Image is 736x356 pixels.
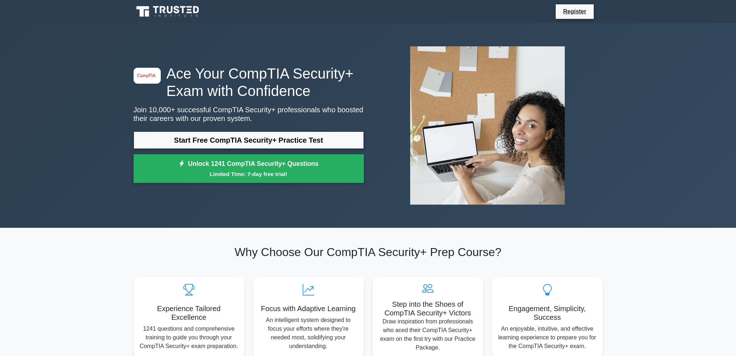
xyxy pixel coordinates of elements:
p: An enjoyable, intuitive, and effective learning experience to prepare you for the CompTIA Securit... [498,324,597,351]
h2: Why Choose Our CompTIA Security+ Prep Course? [134,245,603,259]
a: Start Free CompTIA Security+ Practice Test [134,131,364,149]
p: Join 10,000+ successful CompTIA Security+ professionals who boosted their careers with our proven... [134,105,364,123]
h1: Ace Your CompTIA Security+ Exam with Confidence [134,65,364,100]
small: Limited Time: 7-day free trial! [143,170,355,178]
h5: Engagement, Simplicity, Success [498,304,597,322]
h5: Step into the Shoes of CompTIA Security+ Victors [378,300,478,317]
p: Draw inspiration from professionals who aced their CompTIA Security+ exam on the first try with o... [378,317,478,352]
h5: Experience Tailored Excellence [139,304,239,322]
a: Unlock 1241 CompTIA Security+ QuestionsLimited Time: 7-day free trial! [134,154,364,183]
h5: Focus with Adaptive Learning [259,304,358,313]
a: Register [559,7,590,16]
p: An intelligent system designed to focus your efforts where they're needed most, solidifying your ... [259,316,358,351]
p: 1241 questions and comprehensive training to guide you through your CompTIA Security+ exam prepar... [139,324,239,351]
